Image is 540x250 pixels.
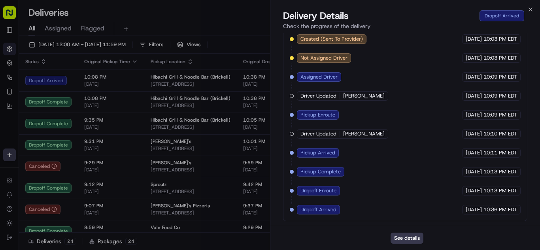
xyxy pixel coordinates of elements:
[283,22,527,30] p: Check the progress of the delivery
[300,111,335,118] span: Pickup Enroute
[79,134,96,140] span: Pylon
[466,73,482,81] span: [DATE]
[300,73,338,81] span: Assigned Driver
[483,92,517,100] span: 10:09 PM EDT
[300,168,341,175] span: Pickup Complete
[466,149,482,156] span: [DATE]
[134,78,144,87] button: Start new chat
[56,133,96,140] a: Powered byPylon
[8,75,22,90] img: 1736555255976-a54dd68f-1ca7-489b-9aae-adbdc363a1c4
[466,36,482,43] span: [DATE]
[21,51,142,59] input: Got a question? Start typing here...
[64,111,130,126] a: 💻API Documentation
[483,36,517,43] span: 10:03 PM EDT
[466,111,482,118] span: [DATE]
[300,130,336,137] span: Driver Updated
[483,130,517,137] span: 10:10 PM EDT
[466,130,482,137] span: [DATE]
[466,168,482,175] span: [DATE]
[483,168,517,175] span: 10:13 PM EDT
[75,115,127,122] span: API Documentation
[483,149,517,156] span: 10:11 PM EDT
[27,83,100,90] div: We're available if you need us!
[8,8,24,24] img: Nash
[8,115,14,122] div: 📗
[483,111,517,118] span: 10:09 PM EDT
[300,36,363,43] span: Created (Sent To Provider)
[483,187,517,194] span: 10:13 PM EDT
[483,206,517,213] span: 10:36 PM EDT
[300,55,347,62] span: Not Assigned Driver
[343,130,385,137] span: [PERSON_NAME]
[5,111,64,126] a: 📗Knowledge Base
[16,115,60,122] span: Knowledge Base
[283,9,349,22] span: Delivery Details
[466,92,482,100] span: [DATE]
[483,55,517,62] span: 10:03 PM EDT
[67,115,73,122] div: 💻
[343,92,385,100] span: [PERSON_NAME]
[466,187,482,194] span: [DATE]
[300,149,335,156] span: Pickup Arrived
[300,92,336,100] span: Driver Updated
[300,206,336,213] span: Dropoff Arrived
[8,32,144,44] p: Welcome 👋
[391,233,423,244] button: See details
[27,75,130,83] div: Start new chat
[483,73,517,81] span: 10:09 PM EDT
[466,206,482,213] span: [DATE]
[300,187,336,194] span: Dropoff Enroute
[466,55,482,62] span: [DATE]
